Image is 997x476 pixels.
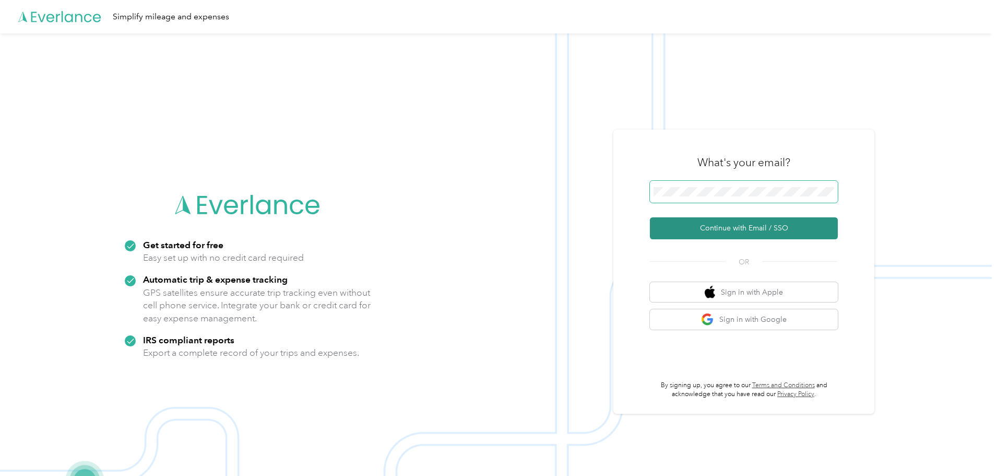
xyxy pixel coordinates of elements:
[752,381,815,389] a: Terms and Conditions
[143,239,223,250] strong: Get started for free
[650,381,838,399] p: By signing up, you agree to our and acknowledge that you have read our .
[650,282,838,303] button: apple logoSign in with Apple
[143,251,304,264] p: Easy set up with no credit card required
[701,313,714,326] img: google logo
[697,155,790,170] h3: What's your email?
[143,334,234,345] strong: IRS compliant reports
[143,274,288,285] strong: Automatic trip & expense tracking
[705,286,715,299] img: apple logo
[143,286,371,325] p: GPS satellites ensure accurate trip tracking even without cell phone service. Integrate your bank...
[777,390,814,398] a: Privacy Policy
[113,10,229,24] div: Simplify mileage and expenses
[650,217,838,239] button: Continue with Email / SSO
[143,346,359,359] p: Export a complete record of your trips and expenses.
[650,309,838,330] button: google logoSign in with Google
[726,257,762,268] span: OR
